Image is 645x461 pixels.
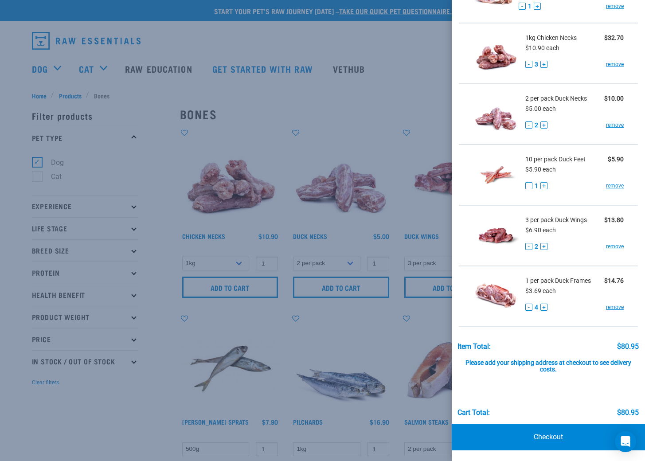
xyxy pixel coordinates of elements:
span: $6.90 each [525,227,556,234]
a: remove [606,182,624,190]
button: + [534,3,541,10]
span: 2 [535,121,538,130]
strong: $10.00 [604,95,624,102]
div: $80.95 [617,409,639,417]
span: 2 [535,242,538,251]
a: remove [606,242,624,250]
a: remove [606,121,624,129]
button: + [540,121,547,129]
a: remove [606,303,624,311]
div: $80.95 [617,343,639,351]
div: Item Total: [457,343,491,351]
button: - [525,304,532,311]
div: Open Intercom Messenger [615,431,636,452]
button: - [525,121,532,129]
img: Duck Wings [473,213,519,258]
span: $5.90 each [525,166,556,173]
strong: $32.70 [604,34,624,41]
button: + [540,182,547,189]
span: 2 per pack Duck Necks [525,94,587,103]
button: - [525,61,532,68]
strong: $5.90 [608,156,624,163]
span: 3 [535,60,538,69]
a: remove [606,2,624,10]
span: 4 [535,303,538,312]
span: $5.00 each [525,105,556,112]
button: - [519,3,526,10]
button: + [540,304,547,311]
div: Please add your shipping address at checkout to see delivery costs. [457,351,639,374]
div: Cart total: [457,409,490,417]
img: Duck Frames [473,273,519,319]
span: 1 [528,2,532,11]
span: 1 [535,181,538,191]
button: + [540,243,547,250]
img: Duck Feet [473,152,519,198]
button: + [540,61,547,68]
span: 1 per pack Duck Frames [525,276,591,285]
span: $3.69 each [525,287,556,294]
strong: $14.76 [604,277,624,284]
button: - [525,182,532,189]
a: remove [606,60,624,68]
span: 1kg Chicken Necks [525,33,577,43]
span: 3 per pack Duck Wings [525,215,587,225]
span: 10 per pack Duck Feet [525,155,586,164]
img: Chicken Necks [473,31,519,76]
span: $10.90 each [525,44,559,51]
button: - [525,243,532,250]
strong: $13.80 [604,216,624,223]
img: Duck Necks [473,91,519,137]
